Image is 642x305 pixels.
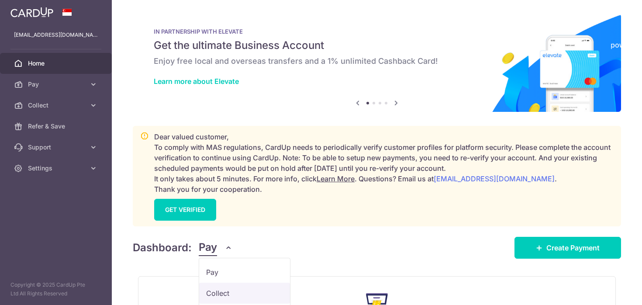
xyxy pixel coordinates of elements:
a: GET VERIFIED [154,199,216,221]
img: CardUp [10,7,53,17]
span: Settings [28,164,86,173]
h5: Get the ultimate Business Account [154,38,600,52]
span: Help [20,6,38,14]
a: Pay [199,262,290,283]
a: Create Payment [514,237,621,259]
span: Pay [28,80,86,89]
a: Collect [199,283,290,304]
span: Support [28,143,86,152]
a: Learn more about Elevate [154,77,239,86]
a: [EMAIL_ADDRESS][DOMAIN_NAME] [434,174,555,183]
p: Dear valued customer, To comply with MAS regulations, CardUp needs to periodically verify custome... [154,132,614,194]
span: Pay [206,267,283,277]
span: Home [28,59,86,68]
h6: Enjoy free local and overseas transfers and a 1% unlimited Cashback Card! [154,56,600,66]
button: Pay [199,239,232,256]
span: Pay [199,239,217,256]
span: Refer & Save [28,122,86,131]
p: [EMAIL_ADDRESS][DOMAIN_NAME] [14,31,98,39]
h4: Dashboard: [133,240,192,256]
span: Collect [28,101,86,110]
img: Renovation banner [133,14,621,112]
p: IN PARTNERSHIP WITH ELEVATE [154,28,600,35]
a: Learn More [317,174,355,183]
span: Create Payment [546,243,600,253]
